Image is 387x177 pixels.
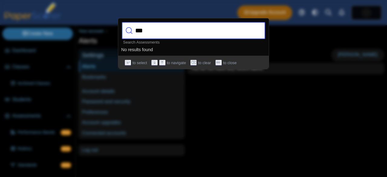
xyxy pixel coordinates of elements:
svg: Arrow down [152,60,157,65]
svg: Enter key [126,60,130,65]
div: No results found [121,47,266,53]
span: to clear [198,60,211,66]
li: Search Assessments [123,40,160,45]
svg: Escape key [216,60,221,65]
span: to navigate [167,60,186,66]
span: to select [132,60,147,66]
span: ⌫ [190,60,197,65]
span: to close [223,60,237,66]
svg: Arrow up [160,60,164,65]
